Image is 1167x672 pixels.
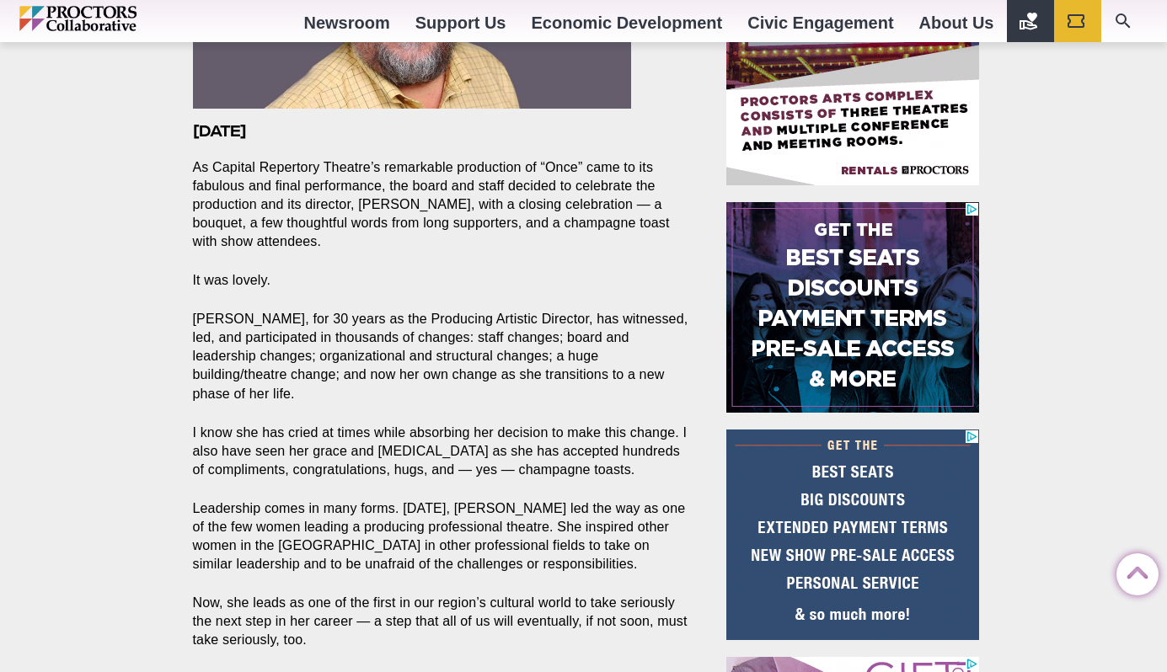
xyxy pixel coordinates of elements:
p: [PERSON_NAME], for 30 years as the Producing Artistic Director, has witnessed, led, and participa... [193,310,688,403]
a: Back to Top [1116,554,1150,588]
iframe: Advertisement [726,202,979,413]
img: Proctors logo [19,6,209,31]
p: I know she has cried at times while absorbing her decision to make this change. I also have seen ... [193,424,688,479]
p: Leadership comes in many forms. [DATE], [PERSON_NAME] led the way as one of the few women leading... [193,499,688,573]
p: It was lovely. [193,271,688,290]
p: Now, she leads as one of the first in our region’s cultural world to take seriously the next step... [193,594,688,649]
h3: [DATE] [193,121,688,141]
p: As Capital Repertory Theatre’s remarkable production of “Once” came to its fabulous and final per... [193,158,688,251]
iframe: Advertisement [726,429,979,640]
